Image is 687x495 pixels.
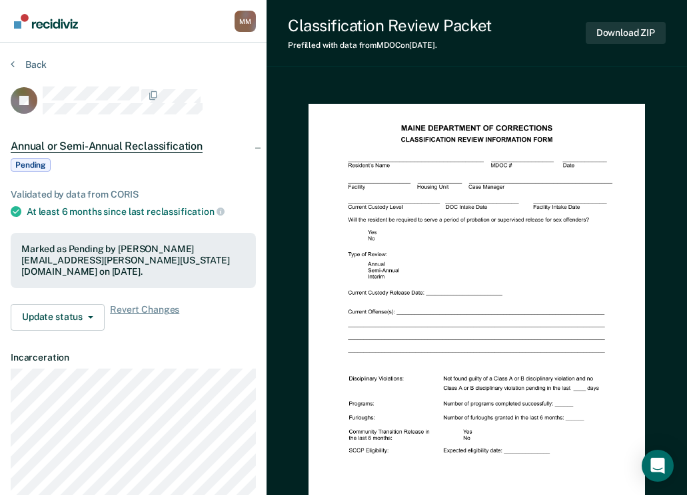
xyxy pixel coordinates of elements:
span: Pending [11,158,51,172]
button: Download ZIP [586,22,666,44]
img: Recidiviz [14,14,78,29]
button: Profile dropdown button [235,11,256,32]
span: reclassification [147,206,225,217]
div: Marked as Pending by [PERSON_NAME][EMAIL_ADDRESS][PERSON_NAME][US_STATE][DOMAIN_NAME] on [DATE]. [21,244,245,277]
div: Open Intercom Messenger [642,450,674,482]
div: Classification Review Packet [288,16,492,35]
div: At least 6 months since last [27,206,256,218]
div: M M [235,11,256,32]
button: Back [11,59,47,71]
div: Validated by data from CORIS [11,189,256,200]
dt: Incarceration [11,352,256,363]
div: Prefilled with data from MDOC on [DATE] . [288,41,492,50]
button: Update status [11,304,105,331]
span: Revert Changes [110,304,179,331]
span: Annual or Semi-Annual Reclassification [11,140,203,153]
